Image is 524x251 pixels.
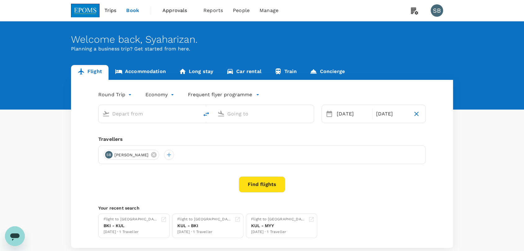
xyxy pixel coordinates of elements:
[268,65,304,80] a: Train
[98,205,426,211] p: Your recent search
[309,113,311,114] button: Open
[239,176,285,193] button: Find flights
[303,65,351,80] a: Concierge
[220,65,268,80] a: Car rental
[105,151,113,158] div: SB
[5,226,25,246] iframe: Button to launch messaging window
[112,109,186,119] input: Depart from
[98,90,133,100] div: Round Trip
[71,45,453,53] p: Planning a business trip? Get started from here.
[431,4,443,17] div: SB
[104,7,117,14] span: Trips
[251,223,306,229] div: KUL - MYY
[374,108,410,120] div: [DATE]
[71,4,100,17] img: EPOMS SDN BHD
[71,65,109,80] a: Flight
[177,223,232,229] div: KUL - BKI
[251,216,306,223] div: Flight to [GEOGRAPHIC_DATA]
[104,229,158,235] div: [DATE] · 1 Traveller
[188,91,252,98] p: Frequent flyer programme
[233,7,250,14] span: People
[188,91,260,98] button: Frequent flyer programme
[203,7,223,14] span: Reports
[109,65,172,80] a: Accommodation
[145,90,175,100] div: Economy
[194,113,196,114] button: Open
[104,216,158,223] div: Flight to [GEOGRAPHIC_DATA]
[126,7,139,14] span: Book
[251,229,306,235] div: [DATE] · 1 Traveller
[104,223,158,229] div: BKI - KUL
[104,150,159,160] div: SB[PERSON_NAME]
[98,136,426,143] div: Travellers
[71,34,453,45] div: Welcome back , Syaharizan .
[177,229,232,235] div: [DATE] · 1 Traveller
[162,7,193,14] span: Approvals
[334,108,371,120] div: [DATE]
[172,65,220,80] a: Long stay
[111,152,152,158] span: [PERSON_NAME]
[260,7,278,14] span: Manage
[177,216,232,223] div: Flight to [GEOGRAPHIC_DATA]
[199,107,214,122] button: delete
[227,109,301,119] input: Going to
